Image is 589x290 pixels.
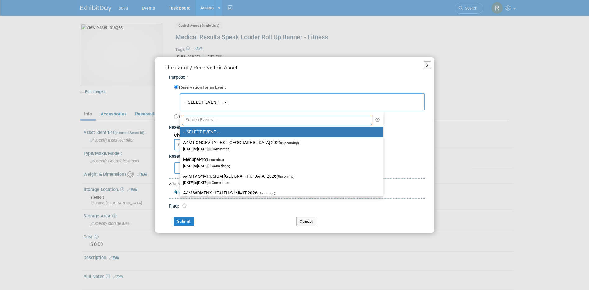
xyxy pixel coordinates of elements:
span: (Upcoming) [281,141,299,145]
label: A4M WOMEN'S HEALTH SUMMIT 2026 [183,189,377,203]
button: -- SELECT EVENT -- [180,93,425,110]
div: Reservation Period (Check-out Date - Return Date): [169,122,425,131]
span: to [194,180,197,185]
a: Specify Shipping Logistics Category [174,189,242,194]
label: -- SELECT EVENT -- [183,128,377,136]
span: -- SELECT EVENT -- [184,100,223,105]
label: Reservation for an Event [179,84,226,91]
label: A4M IV SYMPOSIUM [GEOGRAPHIC_DATA] 2026 [183,172,377,186]
span: (Upcoming) [206,158,224,162]
label: A4M LONGEVITY FEST [GEOGRAPHIC_DATA] 2026 [183,138,377,153]
label: MedSpaPro [183,155,377,170]
span: to [194,147,197,151]
span: Flag: [169,203,179,209]
input: Search Events... [182,115,373,125]
button: X [424,61,431,69]
span: Reservation Notes: [169,154,207,159]
span: (Upcoming) [257,191,275,195]
span: to [194,164,197,168]
button: Cancel [296,217,316,227]
div: Choose the date range during which asset will be checked-out for this reservation. [174,133,425,138]
span: (Upcoming) [277,175,295,179]
div: Purpose: [169,74,425,81]
div: Advanced Options [169,181,425,187]
button: Submit [174,217,194,227]
input: Check-out Date - Return Date [174,139,242,150]
span: Check-out / Reserve this Asset [164,64,238,71]
label: Other purpose [179,114,207,120]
